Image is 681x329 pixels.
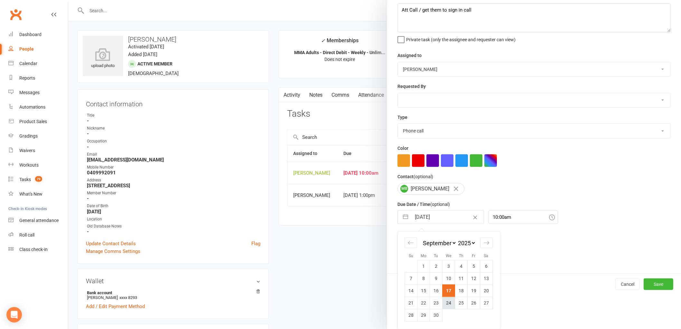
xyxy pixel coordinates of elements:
small: Su [409,254,413,258]
small: We [446,254,451,258]
label: Contact [397,173,433,180]
span: Private task (only the assignee and requester can view) [406,35,516,42]
a: Gradings [8,129,68,143]
a: Calendar [8,56,68,71]
a: Messages [8,85,68,100]
small: Fr [472,254,475,258]
td: Tuesday, September 2, 2025 [430,260,443,272]
a: Class kiosk mode [8,242,68,257]
a: Tasks 79 [8,172,68,187]
div: Tasks [19,177,31,182]
a: Automations [8,100,68,114]
label: Email preferences [397,230,435,237]
div: Waivers [19,148,35,153]
textarea: Att Call / get them to sign in call [397,3,671,32]
div: People [19,46,34,52]
td: Sunday, September 14, 2025 [405,285,417,297]
a: Dashboard [8,27,68,42]
div: Gradings [19,133,38,139]
div: Product Sales [19,119,47,124]
div: Class check-in [19,247,48,252]
a: Clubworx [8,6,24,23]
a: What's New [8,187,68,201]
div: Workouts [19,162,39,168]
a: General attendance kiosk mode [8,213,68,228]
div: Calendar [19,61,37,66]
td: Thursday, September 11, 2025 [455,272,468,285]
small: Th [459,254,463,258]
td: Thursday, September 25, 2025 [455,297,468,309]
td: Friday, September 19, 2025 [468,285,480,297]
td: Wednesday, September 10, 2025 [443,272,455,285]
span: MB [400,185,408,193]
a: Reports [8,71,68,85]
label: Requested By [397,83,426,90]
div: Calendar [397,232,500,329]
td: Tuesday, September 9, 2025 [430,272,443,285]
div: Dashboard [19,32,42,37]
div: Move backward to switch to the previous month. [405,237,417,248]
td: Thursday, September 18, 2025 [455,285,468,297]
td: Wednesday, September 3, 2025 [443,260,455,272]
td: Monday, September 29, 2025 [417,309,430,321]
label: Color [397,145,408,152]
small: Mo [421,254,426,258]
td: Friday, September 26, 2025 [468,297,480,309]
td: Sunday, September 28, 2025 [405,309,417,321]
td: Friday, September 5, 2025 [468,260,480,272]
label: Due Date / Time [397,201,450,208]
td: Sunday, September 7, 2025 [405,272,417,285]
span: 79 [35,176,42,182]
div: [PERSON_NAME] [397,183,464,195]
small: (optional) [430,202,450,207]
a: Product Sales [8,114,68,129]
td: Sunday, September 21, 2025 [405,297,417,309]
td: Tuesday, September 30, 2025 [430,309,443,321]
td: Saturday, September 27, 2025 [480,297,493,309]
small: Tu [434,254,438,258]
div: Roll call [19,232,34,237]
td: Tuesday, September 23, 2025 [430,297,443,309]
div: Reports [19,75,35,81]
td: Monday, September 8, 2025 [417,272,430,285]
div: General attendance [19,218,59,223]
td: Monday, September 15, 2025 [417,285,430,297]
td: Saturday, September 13, 2025 [480,272,493,285]
a: Waivers [8,143,68,158]
button: Clear Date [470,211,481,223]
td: Selected. Wednesday, September 17, 2025 [443,285,455,297]
td: Thursday, September 4, 2025 [455,260,468,272]
label: Assigned to [397,52,422,59]
button: Cancel [615,278,640,290]
div: Move forward to switch to the next month. [480,237,493,248]
a: Roll call [8,228,68,242]
td: Wednesday, September 24, 2025 [443,297,455,309]
div: Automations [19,104,45,110]
div: What's New [19,191,42,197]
a: People [8,42,68,56]
td: Monday, September 22, 2025 [417,297,430,309]
td: Saturday, September 20, 2025 [480,285,493,297]
small: (optional) [414,174,433,179]
button: Save [644,278,673,290]
small: Sa [484,254,489,258]
div: Messages [19,90,40,95]
a: Workouts [8,158,68,172]
div: Open Intercom Messenger [6,307,22,323]
td: Tuesday, September 16, 2025 [430,285,443,297]
label: Type [397,114,407,121]
td: Saturday, September 6, 2025 [480,260,493,272]
td: Friday, September 12, 2025 [468,272,480,285]
td: Monday, September 1, 2025 [417,260,430,272]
